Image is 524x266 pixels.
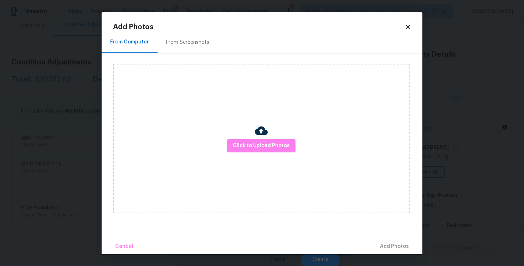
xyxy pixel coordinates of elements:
button: Cancel [112,239,136,254]
h2: Add Photos [113,24,405,31]
span: Click to Upload Photos [233,141,290,150]
div: From Computer [110,38,149,46]
button: Click to Upload Photos [227,139,296,152]
div: From Screenshots [166,39,209,46]
img: Cloud Upload Icon [255,124,268,137]
span: Cancel [115,242,133,251]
